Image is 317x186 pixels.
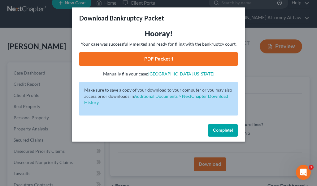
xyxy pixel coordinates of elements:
a: [GEOGRAPHIC_DATA][US_STATE] [148,71,214,76]
p: Your case was successfully merged and ready for filing with the bankruptcy court. [79,41,238,47]
p: Make sure to save a copy of your download to your computer or you may also access prior downloads in [84,87,233,106]
span: 1 [309,165,314,170]
a: PDF Packet 1 [79,52,238,66]
h3: Download Bankruptcy Packet [79,14,164,22]
span: Complete! [213,128,233,133]
p: Manually file your case: [79,71,238,77]
button: Complete! [208,124,238,137]
a: Additional Documents > NextChapter Download History. [84,93,228,105]
iframe: Intercom live chat [296,165,311,180]
h3: Hooray! [79,29,238,39]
